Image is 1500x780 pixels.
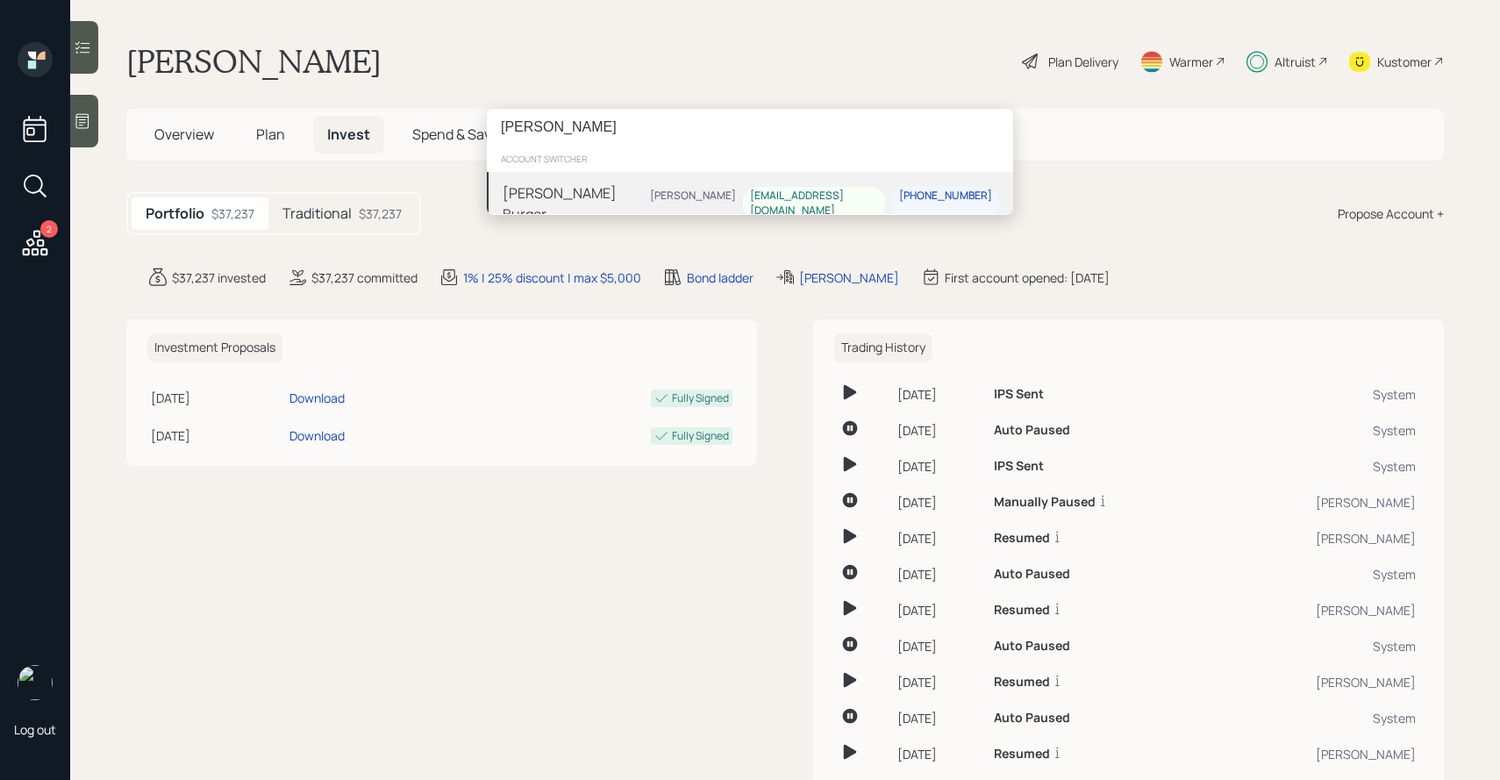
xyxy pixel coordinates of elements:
div: [PHONE_NUMBER] [899,190,992,204]
div: [EMAIL_ADDRESS][DOMAIN_NAME] [750,190,878,219]
div: [PERSON_NAME] Burger [503,182,643,225]
input: Type a command or search… [487,109,1013,146]
div: [PERSON_NAME] [650,190,736,204]
div: account switcher [487,146,1013,172]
